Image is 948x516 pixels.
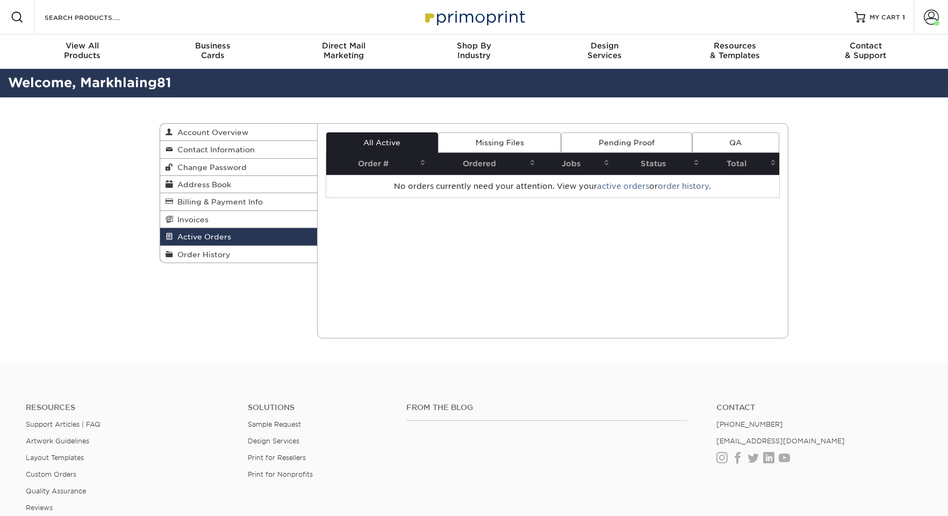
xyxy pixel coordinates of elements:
a: Sample Request [248,420,301,428]
a: Billing & Payment Info [160,193,317,210]
span: Direct Mail [278,41,409,51]
a: Print for Nonprofits [248,470,313,478]
h4: Solutions [248,403,390,412]
a: BusinessCards [148,34,278,69]
a: Shop ByIndustry [409,34,540,69]
td: No orders currently need your attention. View your or . [326,175,780,197]
th: Jobs [538,153,613,175]
a: Reviews [26,504,53,512]
span: 1 [902,13,905,21]
span: Contact Information [173,145,255,154]
h4: Resources [26,403,232,412]
a: Address Book [160,176,317,193]
span: Change Password [173,163,247,172]
a: active orders [597,182,649,190]
div: & Templates [670,41,800,60]
a: [EMAIL_ADDRESS][DOMAIN_NAME] [716,437,845,445]
a: order history [658,182,709,190]
span: Resources [670,41,800,51]
a: Missing Files [438,132,561,153]
a: Resources& Templates [670,34,800,69]
th: Total [702,153,779,175]
a: Design Services [248,437,299,445]
div: & Support [800,41,931,60]
a: Contact Information [160,141,317,158]
span: Order History [173,250,231,259]
span: Address Book [173,180,231,189]
div: Products [17,41,148,60]
a: Artwork Guidelines [26,437,89,445]
a: All Active [326,132,438,153]
div: Marketing [278,41,409,60]
a: [PHONE_NUMBER] [716,420,783,428]
img: Primoprint [420,5,528,29]
div: Industry [409,41,540,60]
th: Ordered [429,153,538,175]
a: Print for Resellers [248,454,306,462]
a: QA [692,132,779,153]
a: View AllProducts [17,34,148,69]
span: Billing & Payment Info [173,197,263,206]
a: Contact& Support [800,34,931,69]
a: Active Orders [160,228,317,245]
a: Pending Proof [561,132,692,153]
a: Custom Orders [26,470,76,478]
a: Invoices [160,211,317,228]
a: Layout Templates [26,454,84,462]
a: Change Password [160,159,317,176]
h4: From the Blog [406,403,688,412]
a: Direct MailMarketing [278,34,409,69]
span: Active Orders [173,232,231,241]
span: Contact [800,41,931,51]
span: MY CART [870,13,900,22]
div: Cards [148,41,278,60]
a: Support Articles | FAQ [26,420,100,428]
span: Design [539,41,670,51]
span: Business [148,41,278,51]
span: Account Overview [173,128,248,137]
div: Services [539,41,670,60]
span: Invoices [173,215,209,224]
a: Order History [160,246,317,263]
a: Contact [716,403,922,412]
a: Quality Assurance [26,487,86,495]
a: DesignServices [539,34,670,69]
input: SEARCH PRODUCTS..... [44,11,148,24]
span: Shop By [409,41,540,51]
th: Status [613,153,702,175]
span: View All [17,41,148,51]
th: Order # [326,153,429,175]
a: Account Overview [160,124,317,141]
